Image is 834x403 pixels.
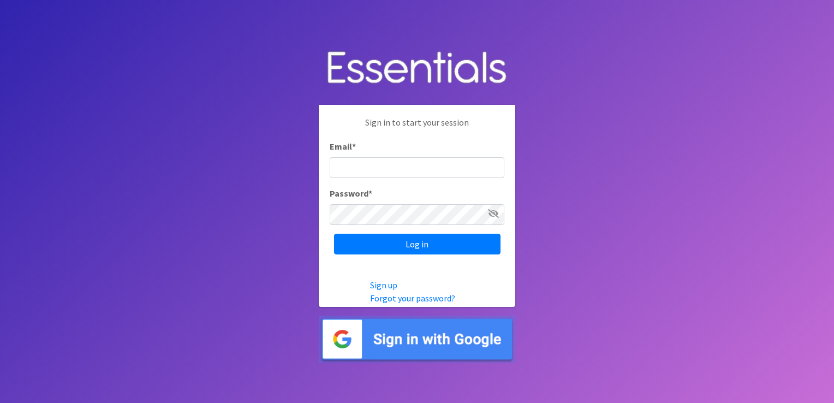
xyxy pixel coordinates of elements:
label: Password [330,187,372,200]
abbr: required [352,141,356,152]
p: Sign in to start your session [330,116,504,140]
abbr: required [368,188,372,199]
img: Human Essentials [319,40,515,97]
a: Forgot your password? [370,293,455,304]
label: Email [330,140,356,153]
a: Sign up [370,280,397,291]
img: Sign in with Google [319,316,515,363]
input: Log in [334,234,501,254]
